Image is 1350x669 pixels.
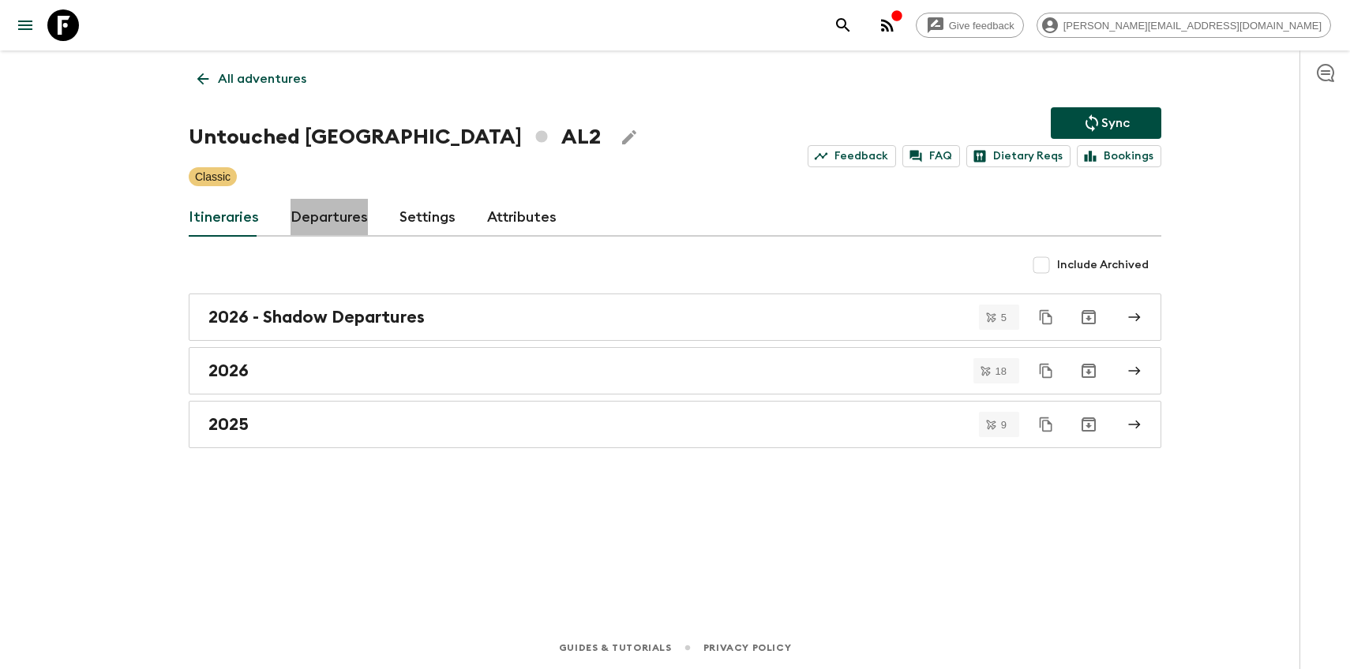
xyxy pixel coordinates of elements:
a: 2026 - Shadow Departures [189,293,1161,341]
a: Give feedback [916,13,1024,38]
span: Give feedback [940,20,1023,32]
button: Archive [1073,409,1104,440]
span: Include Archived [1057,257,1149,273]
button: search adventures [827,9,859,41]
a: Settings [399,199,456,237]
a: Attributes [487,199,557,237]
a: Feedback [808,145,896,167]
button: Duplicate [1032,303,1060,331]
h2: 2026 - Shadow Departures [208,307,425,327]
p: Sync [1101,114,1130,133]
button: menu [9,9,41,41]
h2: 2025 [208,414,249,435]
a: Guides & Tutorials [559,639,672,656]
h2: 2026 [208,361,249,381]
p: Classic [195,169,231,185]
a: Bookings [1077,145,1161,167]
h1: Untouched [GEOGRAPHIC_DATA] AL2 [189,121,601,153]
button: Duplicate [1032,410,1060,439]
span: [PERSON_NAME][EMAIL_ADDRESS][DOMAIN_NAME] [1055,20,1330,32]
a: Privacy Policy [703,639,791,656]
a: Itineraries [189,199,259,237]
a: All adventures [189,63,315,95]
span: 18 [986,366,1016,376]
button: Duplicate [1032,357,1060,385]
a: Departures [291,199,368,237]
a: 2025 [189,401,1161,448]
a: Dietary Reqs [966,145,1071,167]
button: Sync adventure departures to the booking engine [1051,107,1161,139]
button: Archive [1073,355,1104,387]
button: Archive [1073,301,1104,333]
a: 2026 [189,347,1161,394]
div: [PERSON_NAME][EMAIL_ADDRESS][DOMAIN_NAME] [1037,13,1331,38]
a: FAQ [902,145,960,167]
span: 5 [992,312,1016,323]
button: Edit Adventure Title [613,121,645,153]
p: All adventures [218,69,306,88]
span: 9 [992,420,1016,430]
